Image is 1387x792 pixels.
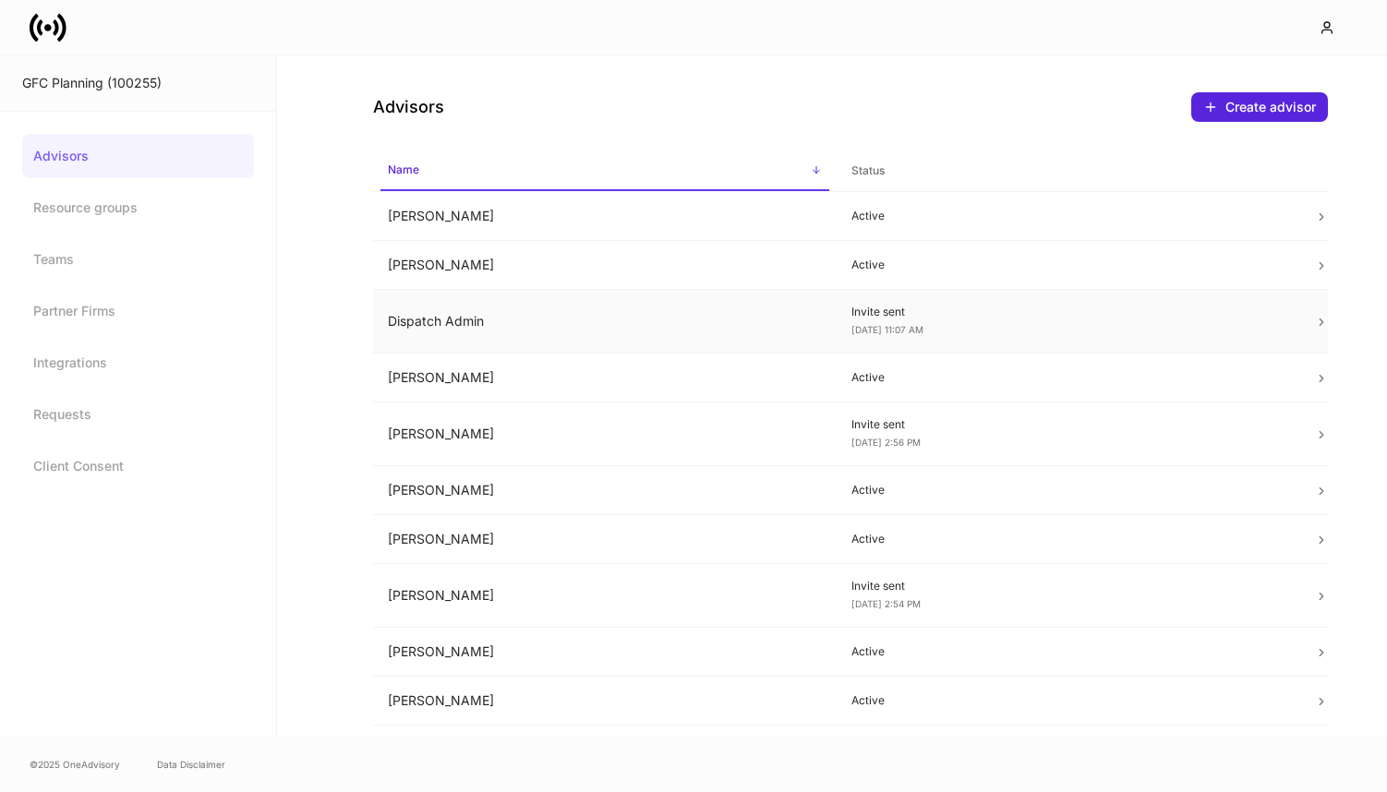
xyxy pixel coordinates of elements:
a: Data Disclaimer [157,757,225,772]
a: Partner Firms [22,289,254,333]
p: Active [851,532,1285,546]
div: Create advisor [1225,98,1316,116]
td: [PERSON_NAME] [373,564,837,628]
p: Active [851,644,1285,659]
td: [PERSON_NAME] [373,402,837,466]
td: [PERSON_NAME] [373,677,837,726]
td: [PERSON_NAME] [373,192,837,241]
a: Requests [22,392,254,437]
h6: Name [388,161,419,178]
span: Status [844,152,1293,190]
td: [PERSON_NAME] [373,515,837,564]
a: Integrations [22,341,254,385]
div: GFC Planning (100255) [22,74,254,92]
p: Invite sent [851,579,1285,594]
td: Dispatch Admin [373,290,837,354]
span: Name [380,151,829,191]
a: Teams [22,237,254,282]
p: Invite sent [851,417,1285,432]
p: Active [851,483,1285,498]
a: Advisors [22,134,254,178]
h6: Status [851,162,885,179]
td: [PERSON_NAME] [373,466,837,515]
td: [PERSON_NAME] [373,726,837,774]
p: Active [851,209,1285,223]
span: [DATE] 2:54 PM [851,598,921,609]
p: Invite sent [851,305,1285,319]
a: Client Consent [22,444,254,488]
td: [PERSON_NAME] [373,354,837,402]
td: [PERSON_NAME] [373,628,837,677]
td: [PERSON_NAME] [373,241,837,290]
button: Create advisor [1191,92,1328,122]
span: [DATE] 11:07 AM [851,324,923,335]
span: [DATE] 2:56 PM [851,437,921,448]
a: Resource groups [22,186,254,230]
p: Active [851,258,1285,272]
h4: Advisors [373,96,444,118]
span: © 2025 OneAdvisory [30,757,120,772]
p: Active [851,370,1285,385]
p: Active [851,693,1285,708]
